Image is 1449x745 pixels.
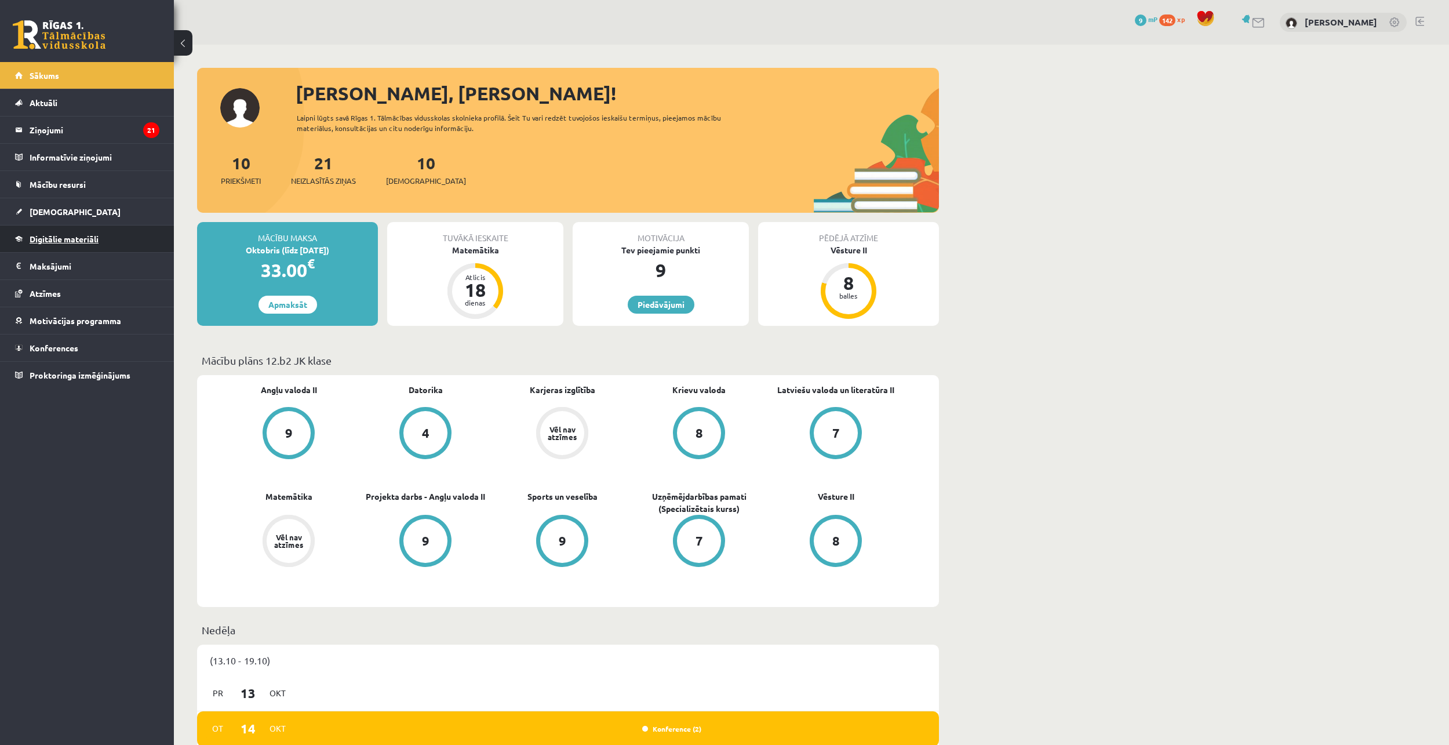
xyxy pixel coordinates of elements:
a: Latviešu valoda un literatūra II [777,384,894,396]
a: Konferences [15,335,159,361]
a: [DEMOGRAPHIC_DATA] [15,198,159,225]
div: 8 [831,274,866,292]
legend: Maksājumi [30,253,159,279]
div: 9 [422,535,429,547]
a: Angļu valoda II [261,384,317,396]
div: 9 [573,256,749,284]
a: 10Priekšmeti [221,152,261,187]
a: Uzņēmējdarbības pamati (Specializētais kurss) [631,490,767,515]
a: 8 [767,515,904,569]
div: (13.10 - 19.10) [197,645,939,676]
a: Sports un veselība [527,490,598,503]
div: Vēsture II [758,244,939,256]
span: Motivācijas programma [30,315,121,326]
a: Ziņojumi21 [15,117,159,143]
a: Projekta darbs - Angļu valoda II [366,490,485,503]
a: 7 [631,515,767,569]
a: [PERSON_NAME] [1305,16,1377,28]
div: 4 [422,427,429,439]
span: 14 [230,719,266,738]
a: Vēsture II 8 balles [758,244,939,321]
div: 33.00 [197,256,378,284]
a: 142 xp [1159,14,1190,24]
a: Atzīmes [15,280,159,307]
a: Digitālie materiāli [15,226,159,252]
a: Matemātika Atlicis 18 dienas [387,244,563,321]
a: 9 [357,515,494,569]
span: Konferences [30,343,78,353]
a: 9 [220,407,357,461]
legend: Informatīvie ziņojumi [30,144,159,170]
div: 18 [458,281,493,299]
span: Sākums [30,70,59,81]
a: Informatīvie ziņojumi [15,144,159,170]
span: 9 [1135,14,1146,26]
div: Matemātika [387,244,563,256]
a: Motivācijas programma [15,307,159,334]
div: 8 [696,427,703,439]
div: 8 [832,535,840,547]
div: 9 [559,535,566,547]
span: Proktoringa izmēģinājums [30,370,130,380]
a: Karjeras izglītība [530,384,595,396]
a: 9 mP [1135,14,1157,24]
a: Krievu valoda [672,384,726,396]
div: 7 [696,535,703,547]
a: Vēsture II [818,490,854,503]
span: xp [1177,14,1185,24]
a: 4 [357,407,494,461]
span: Mācību resursi [30,179,86,190]
div: dienas [458,299,493,306]
a: Vēl nav atzīmes [220,515,357,569]
div: Laipni lūgts savā Rīgas 1. Tālmācības vidusskolas skolnieka profilā. Šeit Tu vari redzēt tuvojošo... [297,112,742,133]
span: Aktuāli [30,97,57,108]
a: Piedāvājumi [628,296,694,314]
span: € [307,255,315,272]
span: Pr [206,684,230,702]
span: Neizlasītās ziņas [291,175,356,187]
div: 9 [285,427,293,439]
span: 13 [230,684,266,703]
span: Okt [265,719,290,737]
span: [DEMOGRAPHIC_DATA] [30,206,121,217]
div: Vēl nav atzīmes [272,533,305,548]
a: Proktoringa izmēģinājums [15,362,159,388]
span: Okt [265,684,290,702]
a: Datorika [409,384,443,396]
a: Aktuāli [15,89,159,116]
span: Priekšmeti [221,175,261,187]
a: Apmaksāt [259,296,317,314]
a: Sākums [15,62,159,89]
a: Maksājumi [15,253,159,279]
a: Vēl nav atzīmes [494,407,631,461]
a: 9 [494,515,631,569]
div: Tev pieejamie punkti [573,244,749,256]
a: Rīgas 1. Tālmācības vidusskola [13,20,105,49]
div: Pēdējā atzīme [758,222,939,244]
span: 142 [1159,14,1175,26]
div: [PERSON_NAME], [PERSON_NAME]! [296,79,939,107]
div: balles [831,292,866,299]
div: Tuvākā ieskaite [387,222,563,244]
div: Vēl nav atzīmes [546,426,578,441]
a: Mācību resursi [15,171,159,198]
span: Atzīmes [30,288,61,299]
span: mP [1148,14,1157,24]
a: 21Neizlasītās ziņas [291,152,356,187]
a: Konference (2) [642,724,701,733]
p: Nedēļa [202,622,934,638]
legend: Ziņojumi [30,117,159,143]
i: 21 [143,122,159,138]
span: Ot [206,719,230,737]
a: 8 [631,407,767,461]
div: 7 [832,427,840,439]
div: Atlicis [458,274,493,281]
div: Motivācija [573,222,749,244]
a: Matemātika [265,490,312,503]
span: Digitālie materiāli [30,234,99,244]
div: Oktobris (līdz [DATE]) [197,244,378,256]
p: Mācību plāns 12.b2 JK klase [202,352,934,368]
div: Mācību maksa [197,222,378,244]
a: 7 [767,407,904,461]
img: Tomass Kuks [1286,17,1297,29]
